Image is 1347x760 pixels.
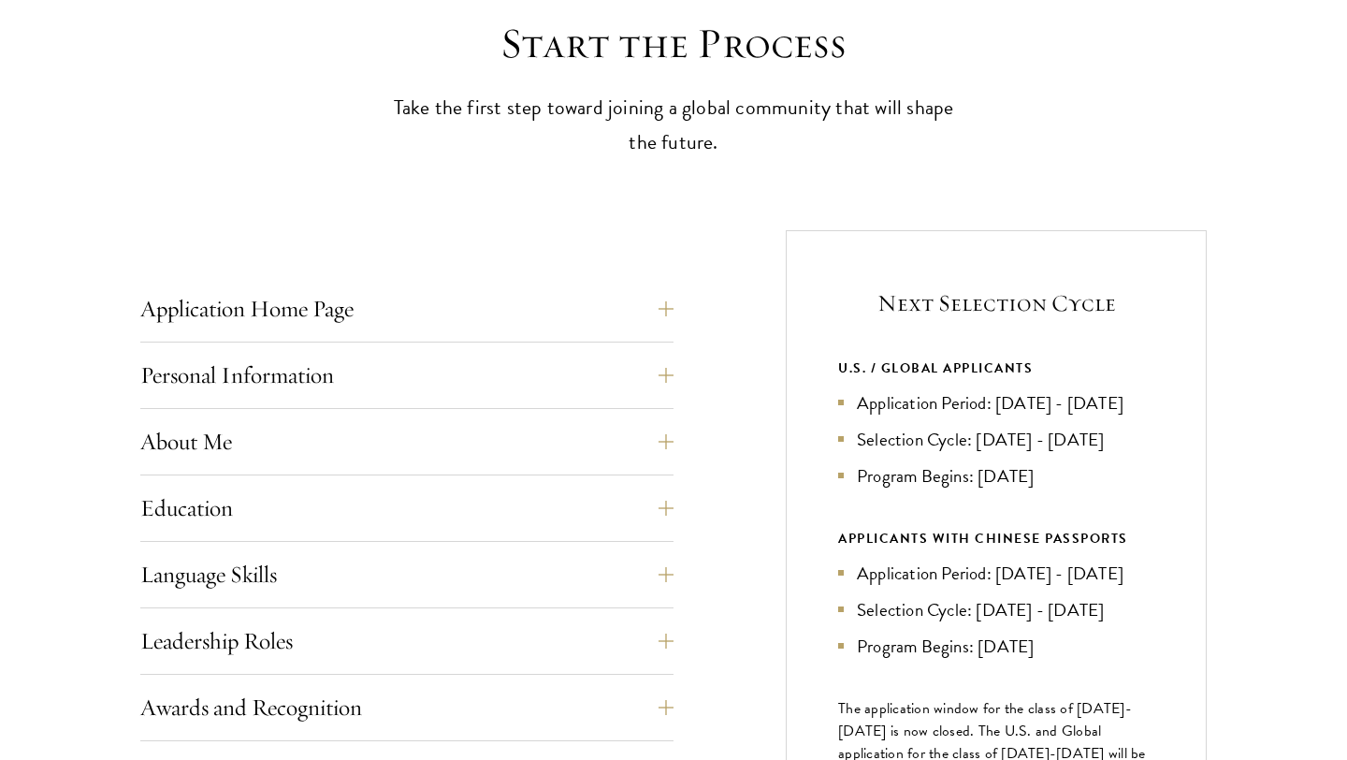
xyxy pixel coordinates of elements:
[838,389,1154,417] li: Application Period: [DATE] - [DATE]
[384,91,963,160] p: Take the first step toward joining a global community that will shape the future.
[838,357,1154,380] div: U.S. / GLOBAL APPLICANTS
[838,560,1154,587] li: Application Period: [DATE] - [DATE]
[384,18,963,70] h2: Start the Process
[140,552,673,597] button: Language Skills
[838,287,1154,319] h5: Next Selection Cycle
[838,633,1154,660] li: Program Begins: [DATE]
[140,486,673,531] button: Education
[838,596,1154,623] li: Selection Cycle: [DATE] - [DATE]
[838,426,1154,453] li: Selection Cycle: [DATE] - [DATE]
[838,527,1154,550] div: APPLICANTS WITH CHINESE PASSPORTS
[140,353,673,398] button: Personal Information
[140,685,673,730] button: Awards and Recognition
[140,286,673,331] button: Application Home Page
[838,462,1154,490] li: Program Begins: [DATE]
[140,619,673,664] button: Leadership Roles
[140,419,673,464] button: About Me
